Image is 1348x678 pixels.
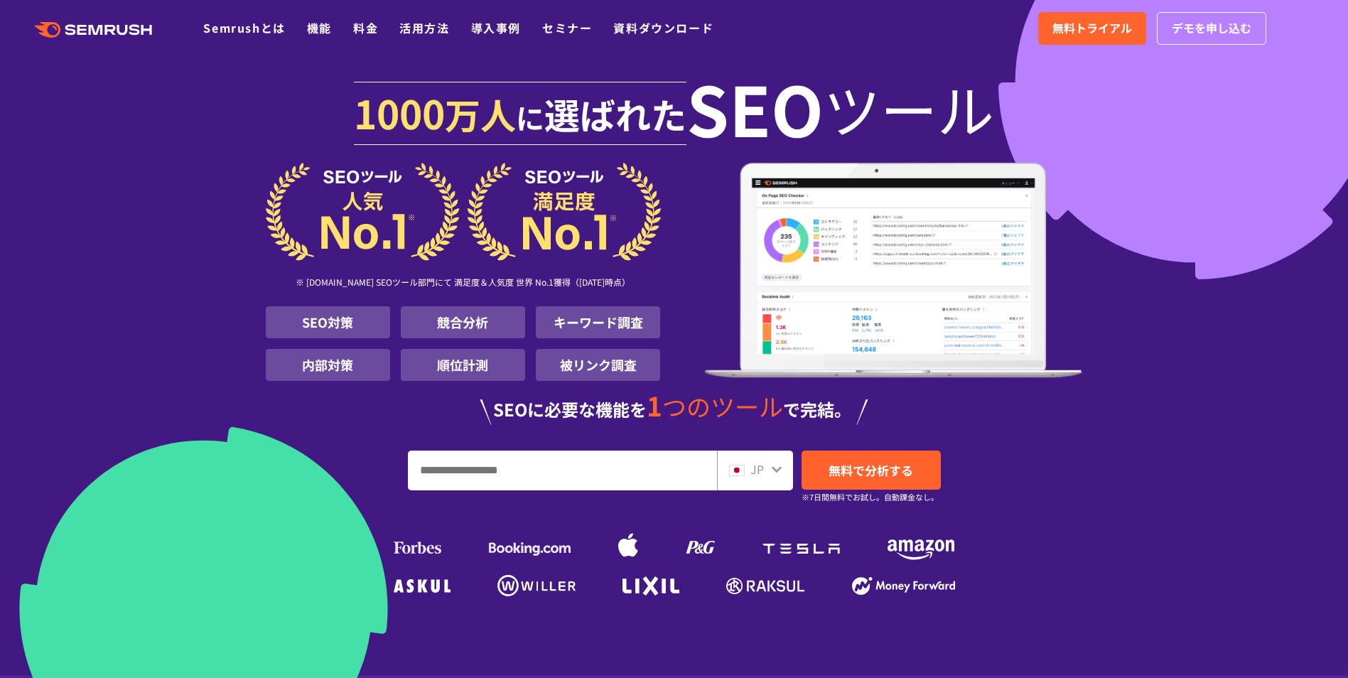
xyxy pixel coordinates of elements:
[1038,12,1146,45] a: 無料トライアル
[445,88,516,139] span: 万人
[266,306,390,338] li: SEO対策
[1157,12,1266,45] a: デモを申し込む
[686,80,824,136] span: SEO
[662,389,783,424] span: つのツール
[203,19,285,36] a: Semrushとは
[266,349,390,381] li: 内部対策
[401,349,525,381] li: 順位計測
[471,19,521,36] a: 導入事例
[544,88,686,139] span: 選ばれた
[750,461,764,478] span: JP
[829,461,913,479] span: 無料で分析する
[783,397,851,421] span: で完結。
[536,306,660,338] li: キーワード調査
[536,349,660,381] li: 被リンク調査
[542,19,592,36] a: セミナー
[647,386,662,424] span: 1
[307,19,332,36] a: 機能
[401,306,525,338] li: 競合分析
[409,451,716,490] input: URL、キーワードを入力してください
[353,19,378,36] a: 料金
[1172,19,1251,38] span: デモを申し込む
[516,97,544,138] span: に
[354,84,445,141] span: 1000
[399,19,449,36] a: 活用方法
[802,451,941,490] a: 無料で分析する
[266,261,661,306] div: ※ [DOMAIN_NAME] SEOツール部門にて 満足度＆人気度 世界 No.1獲得（[DATE]時点）
[266,392,1083,425] div: SEOに必要な機能を
[613,19,713,36] a: 資料ダウンロード
[824,80,994,136] span: ツール
[1052,19,1132,38] span: 無料トライアル
[802,490,939,504] small: ※7日間無料でお試し。自動課金なし。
